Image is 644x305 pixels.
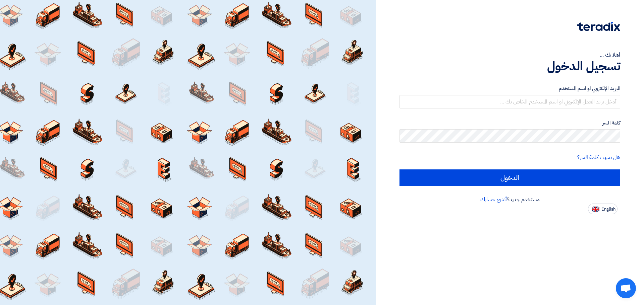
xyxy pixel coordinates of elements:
[399,85,620,92] label: البريد الإلكتروني او اسم المستخدم
[616,278,636,298] div: Open chat
[399,95,620,108] input: أدخل بريد العمل الإلكتروني او اسم المستخدم الخاص بك ...
[399,196,620,204] div: مستخدم جديد؟
[577,22,620,31] img: Teradix logo
[592,207,599,212] img: en-US.png
[399,119,620,127] label: كلمة السر
[399,59,620,74] h1: تسجيل الدخول
[588,204,618,214] button: English
[399,51,620,59] div: أهلا بك ...
[480,196,507,204] a: أنشئ حسابك
[399,169,620,186] input: الدخول
[601,207,615,212] span: English
[577,153,620,161] a: هل نسيت كلمة السر؟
